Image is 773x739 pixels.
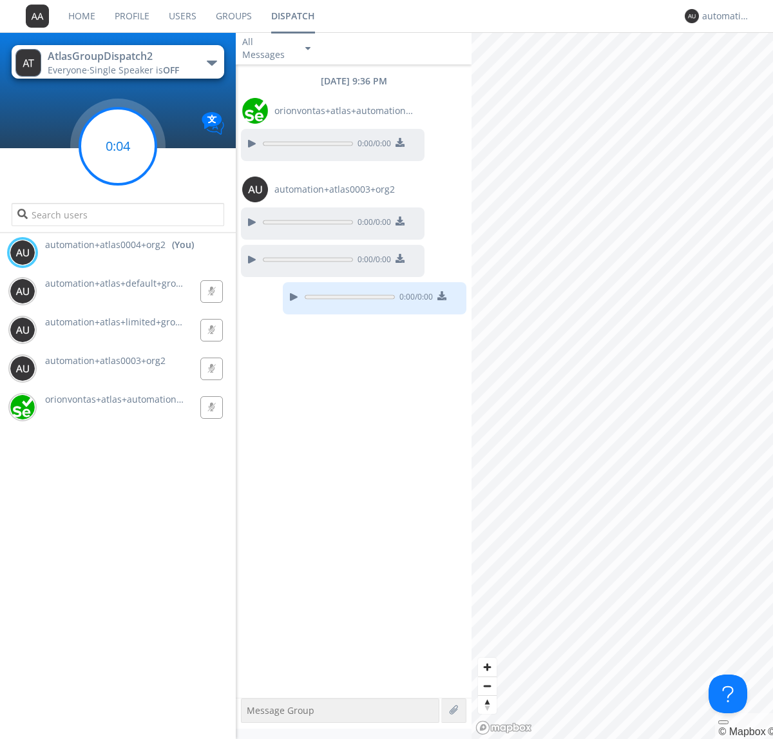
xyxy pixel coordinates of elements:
iframe: Toggle Customer Support [709,675,747,713]
div: (You) [172,238,194,251]
img: caret-down-sm.svg [305,47,310,50]
span: automation+atlas0004+org2 [45,238,166,251]
span: automation+atlas+limited+groups+org2 [45,316,216,328]
span: Zoom out [478,677,497,695]
img: 373638.png [10,356,35,381]
span: orionvontas+atlas+automation+org2 [274,104,416,117]
img: download media button [437,291,446,300]
div: AtlasGroupDispatch2 [48,49,193,64]
img: 373638.png [10,278,35,304]
span: Single Speaker is [90,64,179,76]
div: Everyone · [48,64,193,77]
span: automation+atlas0003+org2 [274,183,395,196]
button: AtlasGroupDispatch2Everyone·Single Speaker isOFF [12,45,224,79]
img: 373638.png [10,240,35,265]
a: Mapbox logo [475,720,532,735]
button: Toggle attribution [718,720,729,724]
img: download media button [396,138,405,147]
span: orionvontas+atlas+automation+org2 [45,393,201,405]
img: 373638.png [26,5,49,28]
div: All Messages [242,35,294,61]
img: 373638.png [10,317,35,343]
button: Reset bearing to north [478,695,497,714]
input: Search users [12,203,224,226]
img: 373638.png [242,177,268,202]
button: Zoom in [478,658,497,677]
span: 0:00 / 0:00 [353,138,391,152]
span: OFF [163,64,179,76]
span: 0:00 / 0:00 [395,291,433,305]
img: download media button [396,216,405,226]
img: 373638.png [685,9,699,23]
span: 0:00 / 0:00 [353,216,391,231]
div: automation+atlas0004+org2 [702,10,750,23]
img: Translation enabled [202,112,224,135]
img: 29d36aed6fa347d5a1537e7736e6aa13 [242,98,268,124]
span: automation+atlas0003+org2 [45,354,166,367]
img: download media button [396,254,405,263]
button: Zoom out [478,677,497,695]
div: [DATE] 9:36 PM [236,75,472,88]
a: Mapbox [718,726,765,737]
span: 0:00 / 0:00 [353,254,391,268]
img: 29d36aed6fa347d5a1537e7736e6aa13 [10,394,35,420]
img: 373638.png [15,49,41,77]
span: automation+atlas+default+group+org2 [45,277,212,289]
